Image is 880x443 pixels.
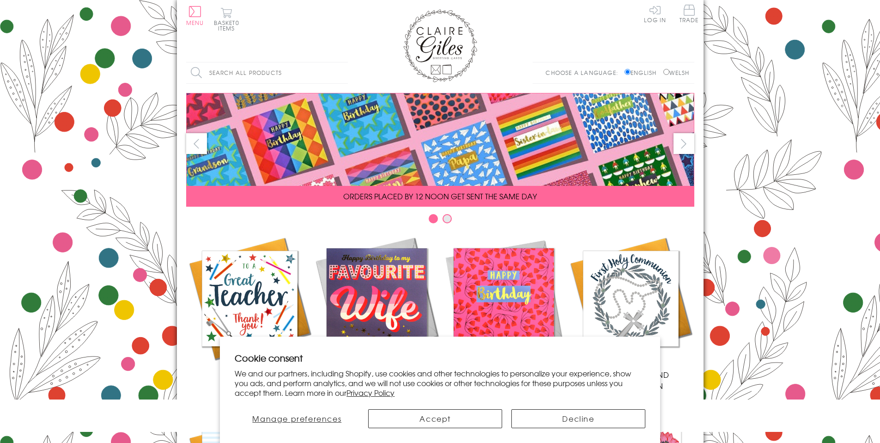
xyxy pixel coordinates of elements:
[235,351,645,364] h2: Cookie consent
[235,369,645,397] p: We and our partners, including Shopify, use cookies and other technologies to personalize your ex...
[403,9,477,82] img: Claire Giles Greetings Cards
[663,68,690,77] label: Welsh
[252,413,341,424] span: Manage preferences
[313,235,440,380] a: New Releases
[186,235,313,380] a: Academic
[680,5,699,25] a: Trade
[368,409,502,428] button: Accept
[644,5,666,23] a: Log In
[625,69,631,75] input: English
[186,214,694,228] div: Carousel Pagination
[218,18,239,32] span: 0 items
[511,409,645,428] button: Decline
[429,214,438,223] button: Carousel Page 1 (Current Slide)
[680,5,699,23] span: Trade
[235,409,359,428] button: Manage preferences
[546,68,623,77] p: Choose a language:
[186,133,207,154] button: prev
[343,191,537,202] span: ORDERS PLACED BY 12 NOON GET SENT THE SAME DAY
[443,214,452,223] button: Carousel Page 2
[346,387,394,398] a: Privacy Policy
[625,68,661,77] label: English
[339,62,348,83] input: Search
[440,235,567,380] a: Birthdays
[186,18,204,27] span: Menu
[567,235,694,391] a: Communion and Confirmation
[674,133,694,154] button: next
[186,62,348,83] input: Search all products
[186,6,204,25] button: Menu
[663,69,669,75] input: Welsh
[214,7,239,31] button: Basket0 items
